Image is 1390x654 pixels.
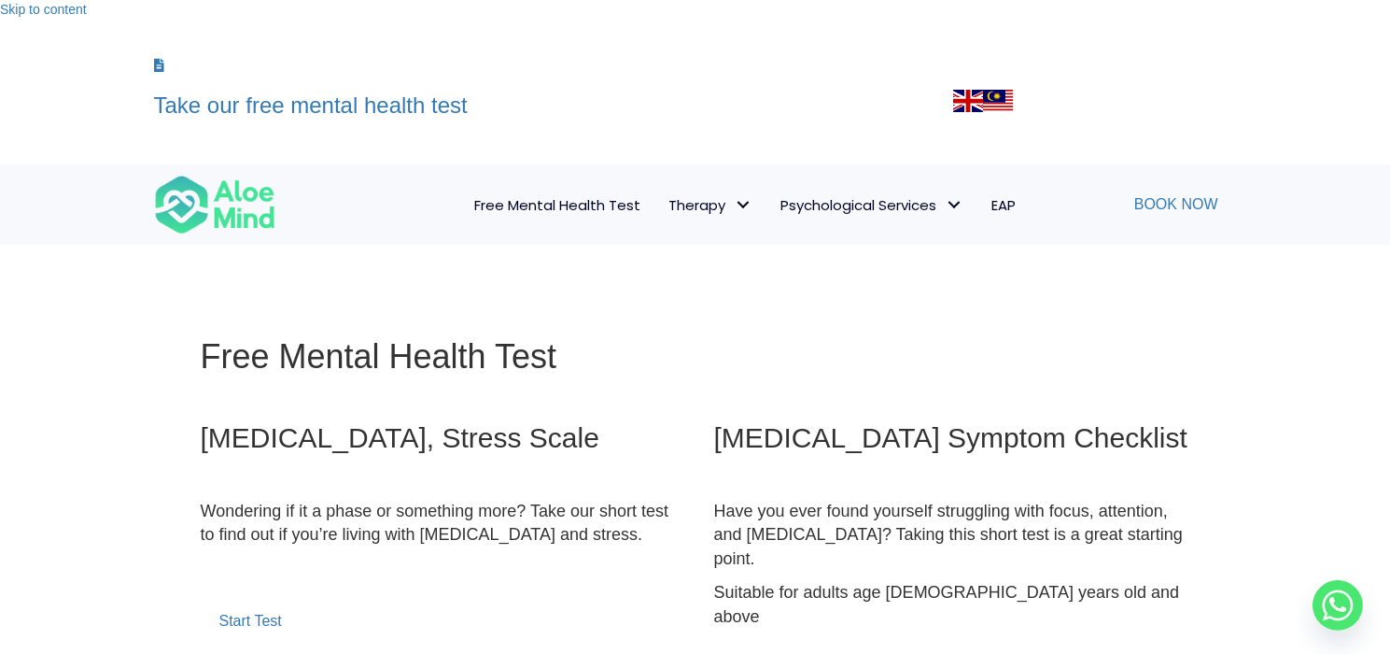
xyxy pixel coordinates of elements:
a: Malay [983,92,1013,107]
span: Psychological Services [780,195,963,215]
h3: Take our free mental health test [154,93,692,118]
p: Have you ever found yourself struggling with focus, attention, and [MEDICAL_DATA]? Taking this sh... [714,500,1190,572]
a: TherapyTherapy: submenu [654,186,766,224]
nav: Menu [300,186,1030,224]
img: ms [983,86,1013,116]
a: Start Test [201,594,301,648]
span: Free Mental Health Test [201,337,557,376]
a: Book Now [1116,185,1237,224]
span: EAP [991,195,1016,215]
span: Therapy: submenu [730,192,757,219]
span: [MEDICAL_DATA] Symptom Checklist [714,422,1187,453]
span: [MEDICAL_DATA], Stress Scale [201,422,599,453]
span: Therapy [668,195,752,215]
a: Free Mental Health Test [460,186,654,224]
a: Whatsapp [1313,580,1363,631]
a: English [953,92,983,107]
span: Free Mental Health Test [474,195,640,215]
a: Psychological ServicesPsychological Services: submenu [766,186,977,224]
a: EAP [977,186,1030,224]
a: Take our free mental health test [154,56,692,118]
img: en [953,86,983,116]
p: Wondering if it a phase or something more? Take our short test to find out if you’re living with ... [201,500,677,547]
p: Suitable for adults age [DEMOGRAPHIC_DATA] years old and above [714,581,1190,629]
span: Book Now [1134,196,1218,212]
span: Psychological Services: submenu [941,192,968,219]
span: Start Test [219,613,282,629]
img: Aloe mind Logo [154,174,275,235]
